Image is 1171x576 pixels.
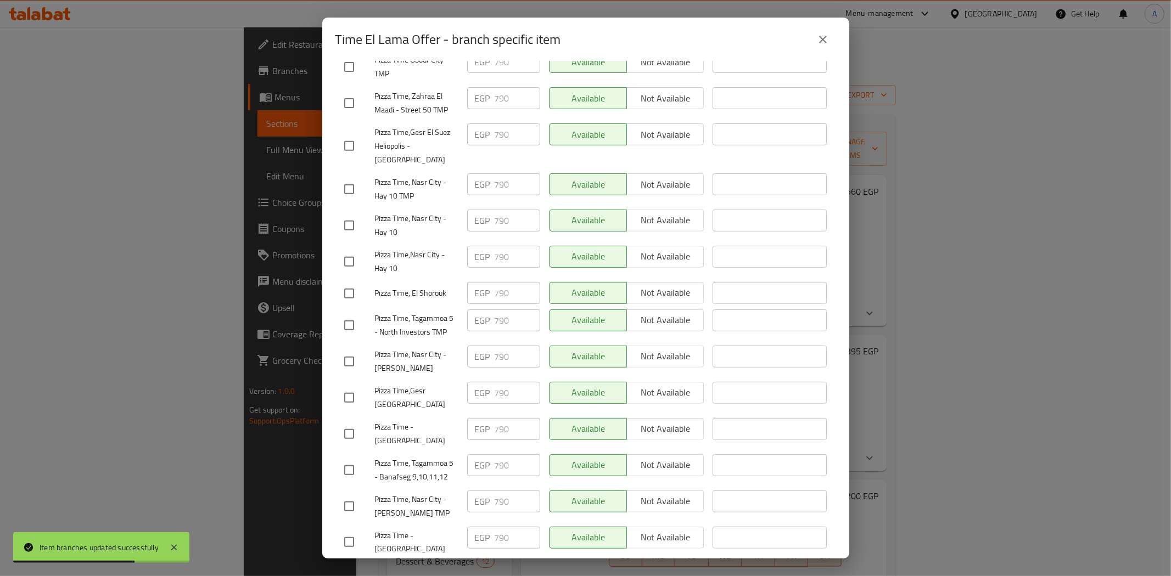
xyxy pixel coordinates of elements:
input: Please enter price [495,51,540,73]
input: Please enter price [495,490,540,512]
span: Pizza Time,Nasr City - Hay 10 [375,248,458,275]
span: Pizza Time Obour City- TMP [375,53,458,81]
p: EGP [475,92,490,105]
div: Item branches updated successfully [40,541,159,554]
span: Pizza Time,Gesr [GEOGRAPHIC_DATA] [375,384,458,411]
p: EGP [475,531,490,544]
span: Pizza Time, Tagammoa 5 - North Investors TMP [375,312,458,339]
span: Pizza Time, Nasr City - Hay 10 TMP [375,176,458,203]
input: Please enter price [495,123,540,145]
span: Pizza Time, Nasr City - [PERSON_NAME] [375,348,458,375]
p: EGP [475,286,490,300]
span: Pizza Time - [GEOGRAPHIC_DATA] [375,420,458,448]
button: close [810,26,836,53]
span: Pizza Time, Nasr City - [PERSON_NAME] TMP [375,493,458,520]
input: Please enter price [495,309,540,331]
p: EGP [475,314,490,327]
p: EGP [475,422,490,436]
input: Please enter price [495,454,540,476]
p: EGP [475,178,490,191]
span: Pizza Time, Nasr City - Hay 10 [375,212,458,239]
span: Pizza Time, El Shorouk [375,286,458,300]
input: Please enter price [495,346,540,368]
input: Please enter price [495,282,540,304]
input: Please enter price [495,87,540,109]
span: Pizza Time -[GEOGRAPHIC_DATA] [375,529,458,556]
p: EGP [475,459,490,472]
span: Pizza Time, Zahraa El Maadi - Street 50 TMP [375,89,458,117]
input: Please enter price [495,418,540,440]
h2: Time El Lama Offer - branch specific item [335,31,561,48]
input: Please enter price [495,382,540,404]
span: Pizza Time, Tagammoa 5 - Banafseg 9,10,11,12 [375,456,458,484]
span: Pizza Time,Gesr El Suez Heliopolis - [GEOGRAPHIC_DATA] [375,126,458,167]
p: EGP [475,250,490,263]
p: EGP [475,350,490,363]
input: Please enter price [495,210,540,231]
p: EGP [475,214,490,227]
input: Please enter price [495,246,540,268]
p: EGP [475,495,490,508]
p: EGP [475,386,490,399]
p: EGP [475,128,490,141]
p: EGP [475,55,490,69]
input: Please enter price [495,173,540,195]
input: Please enter price [495,527,540,549]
